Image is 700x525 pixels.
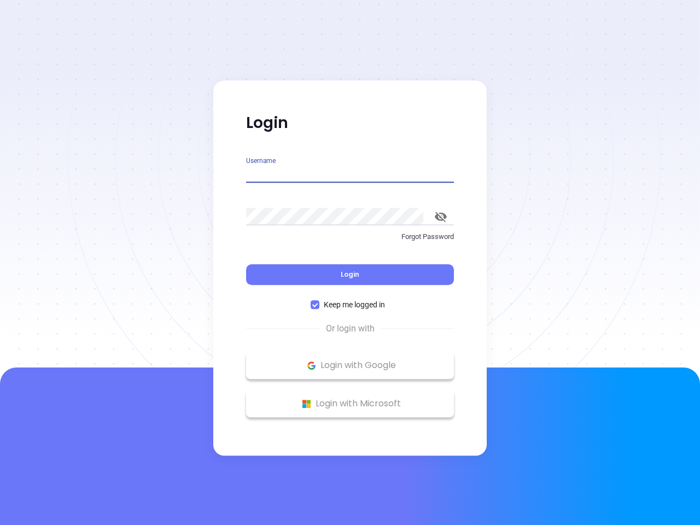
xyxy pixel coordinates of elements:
[246,113,454,133] p: Login
[341,270,359,279] span: Login
[252,357,448,374] p: Login with Google
[246,352,454,379] button: Google Logo Login with Google
[319,299,389,311] span: Keep me logged in
[246,157,276,164] label: Username
[246,231,454,251] a: Forgot Password
[300,397,313,411] img: Microsoft Logo
[252,395,448,412] p: Login with Microsoft
[246,390,454,417] button: Microsoft Logo Login with Microsoft
[246,231,454,242] p: Forgot Password
[428,203,454,230] button: toggle password visibility
[246,264,454,285] button: Login
[320,322,380,335] span: Or login with
[305,359,318,372] img: Google Logo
